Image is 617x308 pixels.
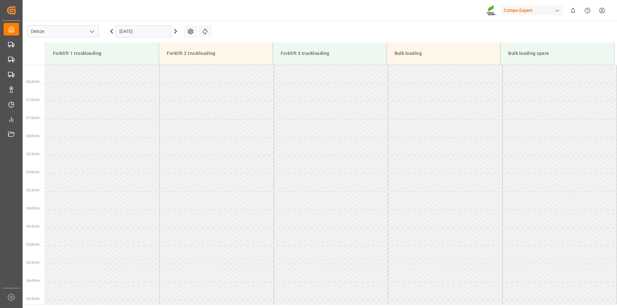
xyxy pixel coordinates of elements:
[26,279,40,282] span: 06:00 Hr
[486,5,497,16] img: Screenshot%202023-09-29%20at%2010.02.21.png_1712312052.png
[392,47,495,59] div: Bulk loading
[26,225,40,228] span: 04:30 Hr
[50,47,154,59] div: Forklift 1 truckloading
[580,3,595,18] button: Help Center
[26,170,40,174] span: 03:00 Hr
[26,116,40,120] span: 01:30 Hr
[26,297,40,301] span: 06:30 Hr
[26,261,40,264] span: 05:30 Hr
[27,25,99,37] input: Type to search/select
[26,98,40,102] span: 01:00 Hr
[26,80,40,84] span: 00:30 Hr
[87,26,96,36] button: open menu
[501,4,566,16] button: Compo Expert
[26,243,40,246] span: 05:00 Hr
[278,47,381,59] div: Forklift 3 truckloading
[26,189,40,192] span: 03:30 Hr
[566,3,580,18] button: show 0 new notifications
[164,47,268,59] div: Forklift 2 truckloading
[116,25,172,37] input: DD.MM.YYYY
[506,47,609,59] div: Bulk loading spare
[26,152,40,156] span: 02:30 Hr
[501,6,563,15] div: Compo Expert
[26,207,40,210] span: 04:00 Hr
[26,134,40,138] span: 02:00 Hr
